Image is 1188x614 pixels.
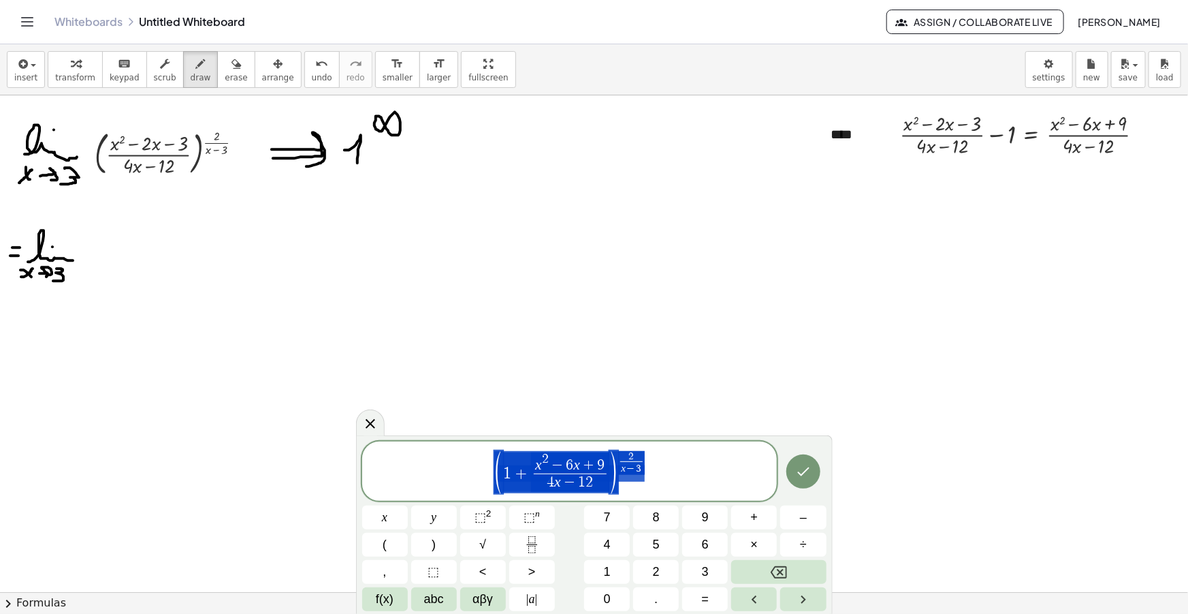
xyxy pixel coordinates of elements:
[654,590,658,609] span: .
[573,457,580,473] var: x
[375,51,420,88] button: format_sizesmaller
[503,465,511,482] span: 1
[528,563,536,581] span: >
[154,73,176,82] span: scrub
[411,533,457,557] button: )
[431,508,436,527] span: y
[786,455,820,489] button: Done
[542,452,549,465] span: 2
[604,536,611,554] span: 4
[304,51,340,88] button: undoundo
[1119,73,1138,82] span: save
[682,587,728,611] button: Equals
[509,587,555,611] button: Absolute value
[1067,10,1172,34] button: [PERSON_NAME]
[460,533,506,557] button: Square root
[702,590,709,609] span: =
[432,536,436,554] span: )
[339,51,372,88] button: redoredo
[547,475,554,490] span: 4
[535,508,540,519] sup: n
[604,508,611,527] span: 7
[535,592,538,606] span: |
[780,506,826,529] button: Minus
[225,73,247,82] span: erase
[475,510,486,524] span: ⬚
[526,590,537,609] span: a
[54,15,123,29] a: Whiteboards
[621,463,626,474] var: x
[191,73,211,82] span: draw
[702,508,709,527] span: 9
[886,10,1064,34] button: Assign / Collaborate Live
[509,560,555,584] button: Greater than
[432,56,445,72] i: format_size
[428,563,440,581] span: ⬚
[110,73,140,82] span: keypad
[48,51,103,88] button: transform
[509,506,555,529] button: Superscript
[55,73,95,82] span: transform
[682,560,728,584] button: 3
[102,51,147,88] button: keyboardkeypad
[579,475,586,490] span: 1
[898,16,1053,28] span: Assign / Collaborate Live
[1111,51,1146,88] button: save
[16,11,38,33] button: Toggle navigation
[800,536,807,554] span: ÷
[633,533,679,557] button: 5
[411,560,457,584] button: Placeholder
[682,533,728,557] button: 6
[7,51,45,88] button: insert
[682,506,728,529] button: 9
[461,51,515,88] button: fullscreen
[383,73,413,82] span: smaller
[382,508,387,527] span: x
[609,449,619,495] span: )
[598,458,605,473] span: 9
[566,458,573,473] span: 6
[427,73,451,82] span: larger
[217,51,255,88] button: erase
[362,560,408,584] button: ,
[347,73,365,82] span: redo
[411,587,457,611] button: Alphabet
[751,536,758,554] span: ×
[554,474,561,490] var: x
[509,533,555,557] button: Fraction
[383,536,387,554] span: (
[183,51,219,88] button: draw
[653,563,660,581] span: 2
[633,506,679,529] button: 8
[535,457,542,473] var: x
[460,560,506,584] button: Less than
[604,590,611,609] span: 0
[511,465,531,482] span: +
[255,51,302,88] button: arrange
[633,587,679,611] button: .
[362,587,408,611] button: Functions
[561,476,579,491] span: −
[486,508,492,519] sup: 2
[383,563,387,581] span: ,
[468,73,508,82] span: fullscreen
[419,51,458,88] button: format_sizelarger
[479,536,486,554] span: √
[362,533,408,557] button: (
[604,563,611,581] span: 1
[315,56,328,72] i: undo
[584,506,630,529] button: 7
[1078,16,1161,28] span: [PERSON_NAME]
[312,73,332,82] span: undo
[1076,51,1108,88] button: new
[653,536,660,554] span: 5
[780,587,826,611] button: Right arrow
[494,449,504,495] span: (
[751,508,758,527] span: +
[479,563,487,581] span: <
[391,56,404,72] i: format_size
[626,463,636,474] span: −
[1025,51,1073,88] button: settings
[731,587,777,611] button: Left arrow
[584,587,630,611] button: 0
